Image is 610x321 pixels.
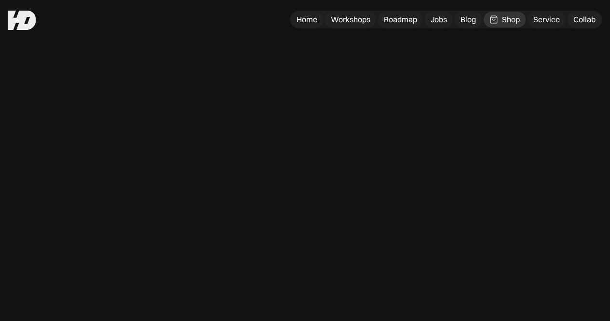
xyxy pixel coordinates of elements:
a: Blog [455,12,482,28]
div: Service [533,14,560,25]
a: Service [528,12,566,28]
div: Blog [461,14,476,25]
div: Shop [502,14,520,25]
a: Home [291,12,323,28]
a: Jobs [425,12,453,28]
div: Collab [573,14,596,25]
a: Workshops [325,12,376,28]
div: Roadmap [384,14,417,25]
div: Workshops [331,14,370,25]
div: Home [297,14,317,25]
a: Shop [484,12,526,28]
div: Jobs [431,14,447,25]
a: Collab [568,12,601,28]
a: Roadmap [378,12,423,28]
